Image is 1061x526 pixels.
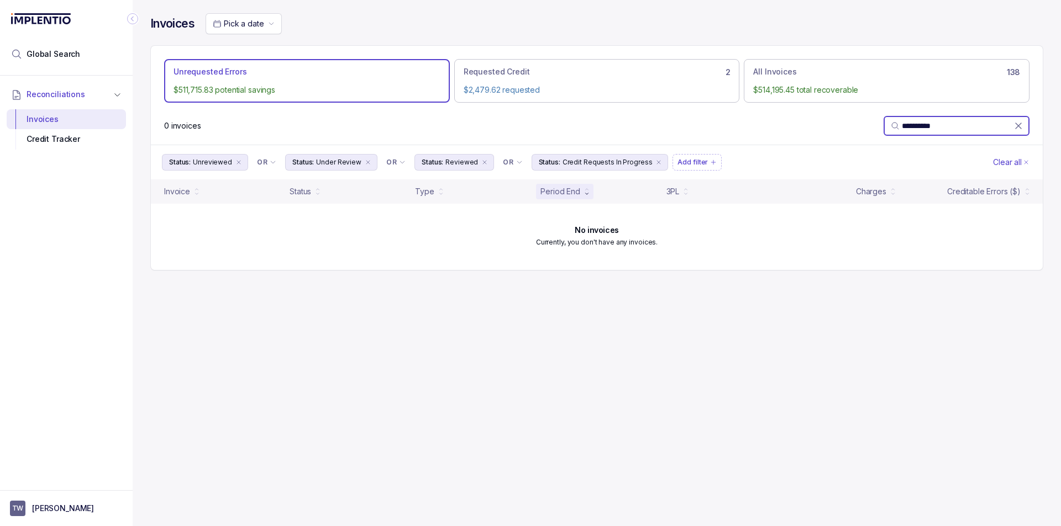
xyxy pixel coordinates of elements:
[677,157,708,168] p: Add filter
[503,158,513,167] p: OR
[126,12,139,25] div: Collapse Icon
[532,154,669,171] button: Filter Chip Credit Requests In Progress
[290,186,311,197] div: Status
[292,157,314,168] p: Status:
[257,158,267,167] p: OR
[382,155,410,170] button: Filter Chip Connector undefined
[15,109,117,129] div: Invoices
[27,89,85,100] span: Reconciliations
[257,158,276,167] li: Filter Chip Connector undefined
[164,186,190,197] div: Invoice
[174,66,246,77] p: Unrequested Errors
[753,66,796,77] p: All Invoices
[213,18,264,29] search: Date Range Picker
[285,154,377,171] button: Filter Chip Under Review
[673,154,722,171] button: Filter Chip Add filter
[386,158,406,167] li: Filter Chip Connector undefined
[10,501,123,516] button: User initials[PERSON_NAME]
[224,19,264,28] span: Pick a date
[947,186,1021,197] div: Creditable Errors ($)
[169,157,191,168] p: Status:
[1007,68,1020,77] h6: 138
[174,84,440,95] p: $511,715.83 potential savings
[15,129,117,149] div: Credit Tracker
[536,237,658,248] p: Currently, you don't have any invoices.
[991,154,1032,171] button: Clear Filters
[164,120,201,131] div: Remaining page entries
[993,157,1022,168] p: Clear all
[539,157,560,168] p: Status:
[414,154,494,171] button: Filter Chip Reviewed
[316,157,361,168] p: Under Review
[7,107,126,152] div: Reconciliations
[364,158,372,167] div: remove content
[27,49,80,60] span: Global Search
[856,186,886,197] div: Charges
[503,158,522,167] li: Filter Chip Connector undefined
[162,154,991,171] ul: Filter Group
[666,186,680,197] div: 3PL
[162,154,248,171] button: Filter Chip Unreviewed
[726,68,731,77] h6: 2
[206,13,282,34] button: Date Range Picker
[10,501,25,516] span: User initials
[386,158,397,167] p: OR
[575,226,618,235] h6: No invoices
[563,157,653,168] p: Credit Requests In Progress
[164,59,1030,103] ul: Action Tab Group
[253,155,281,170] button: Filter Chip Connector undefined
[150,16,195,31] h4: Invoices
[498,155,527,170] button: Filter Chip Connector undefined
[234,158,243,167] div: remove content
[480,158,489,167] div: remove content
[7,82,126,107] button: Reconciliations
[540,186,580,197] div: Period End
[415,186,434,197] div: Type
[753,84,1020,95] p: $514,195.45 total recoverable
[445,157,478,168] p: Reviewed
[464,66,530,77] p: Requested Credit
[193,157,232,168] p: Unreviewed
[32,503,94,514] p: [PERSON_NAME]
[422,157,443,168] p: Status:
[464,84,731,95] p: $2,479.62 requested
[654,158,663,167] div: remove content
[164,120,201,131] p: 0 invoices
